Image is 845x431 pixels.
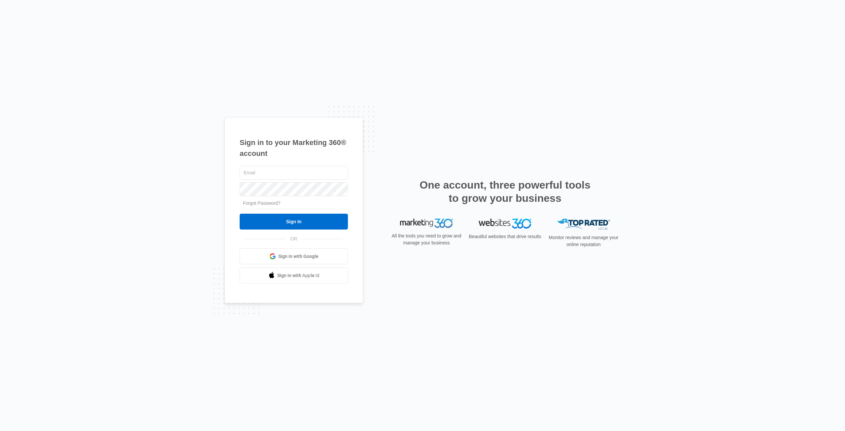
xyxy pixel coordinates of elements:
[240,166,348,180] input: Email
[389,233,463,246] p: All the tools you need to grow and manage your business
[243,200,281,206] a: Forgot Password?
[286,235,302,242] span: OR
[557,219,610,230] img: Top Rated Local
[479,219,531,228] img: Websites 360
[240,268,348,283] a: Sign in with Apple Id
[240,248,348,264] a: Sign in with Google
[400,219,453,228] img: Marketing 360
[547,234,621,248] p: Monitor reviews and manage your online reputation
[418,178,592,205] h2: One account, three powerful tools to grow your business
[240,214,348,230] input: Sign In
[240,137,348,159] h1: Sign in to your Marketing 360® account
[278,253,319,260] span: Sign in with Google
[468,233,542,240] p: Beautiful websites that drive results
[277,272,320,279] span: Sign in with Apple Id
